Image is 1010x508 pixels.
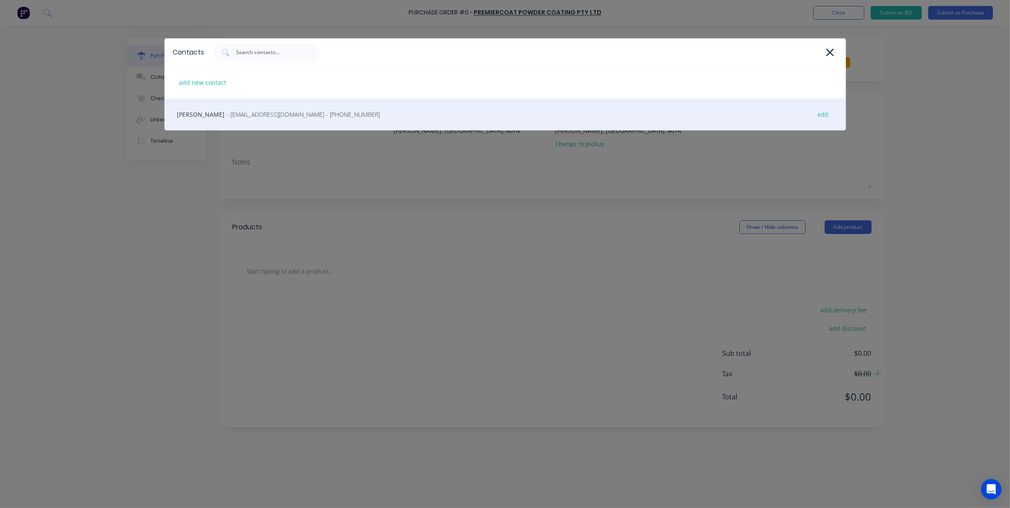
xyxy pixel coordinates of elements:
[164,98,846,130] div: [PERSON_NAME]
[227,110,380,119] span: - [EMAIL_ADDRESS][DOMAIN_NAME] - [PHONE_NUMBER]
[175,76,231,89] div: add new contact
[981,479,1001,499] div: Open Intercom Messenger
[814,108,833,121] div: edit
[173,47,204,58] div: Contacts
[236,48,306,57] input: Search contacts...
